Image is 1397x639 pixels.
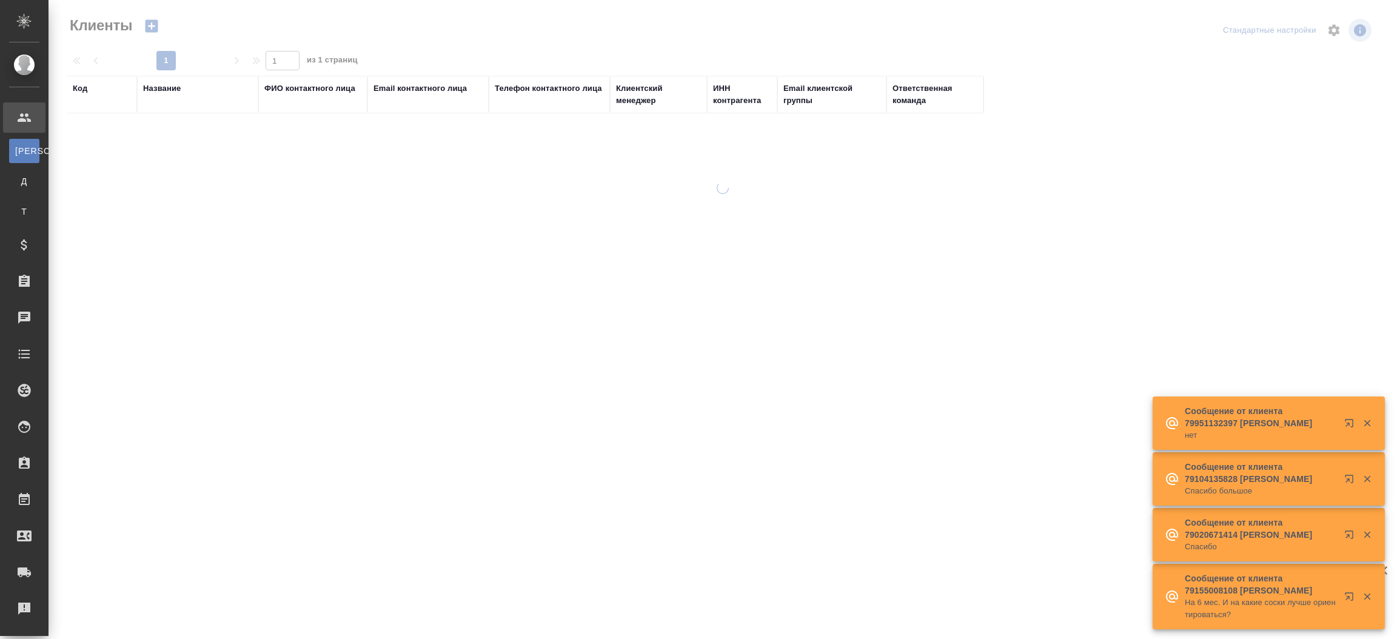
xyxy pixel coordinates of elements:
div: Код [73,82,87,95]
button: Открыть в новой вкладке [1337,584,1366,614]
p: Сообщение от клиента 79020671414 [PERSON_NAME] [1185,517,1336,541]
div: Клиентский менеджер [616,82,701,107]
a: [PERSON_NAME] [9,139,39,163]
button: Открыть в новой вкладке [1337,467,1366,496]
p: Спасибо [1185,541,1336,553]
div: ИНН контрагента [713,82,771,107]
div: Телефон контактного лица [495,82,602,95]
span: Д [15,175,33,187]
div: Email контактного лица [374,82,467,95]
button: Открыть в новой вкладке [1337,411,1366,440]
span: Т [15,206,33,218]
span: [PERSON_NAME] [15,145,33,157]
div: Название [143,82,181,95]
button: Закрыть [1355,591,1379,602]
p: На 6 мес. И на какие соски лучше ориентироваться? [1185,597,1336,621]
p: Сообщение от клиента 79155008108 [PERSON_NAME] [1185,572,1336,597]
a: Т [9,199,39,224]
p: нет [1185,429,1336,441]
div: Email клиентской группы [783,82,880,107]
a: Д [9,169,39,193]
button: Закрыть [1355,418,1379,429]
button: Закрыть [1355,529,1379,540]
button: Открыть в новой вкладке [1337,523,1366,552]
div: Ответственная команда [893,82,977,107]
button: Закрыть [1355,473,1379,484]
p: Сообщение от клиента 79104135828 [PERSON_NAME] [1185,461,1336,485]
p: Сообщение от клиента 79951132397 [PERSON_NAME] [1185,405,1336,429]
div: ФИО контактного лица [264,82,355,95]
p: Спасибо большое [1185,485,1336,497]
